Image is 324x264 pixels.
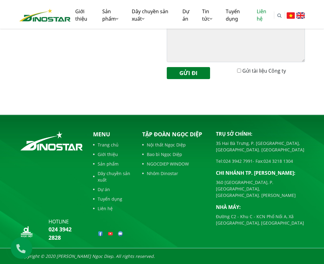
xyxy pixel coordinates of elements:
[49,226,72,241] a: 024 3942 2828
[93,205,133,212] a: Liên hệ
[19,9,71,22] img: logo
[197,2,221,29] a: Tin tức
[216,179,305,198] p: 360 [GEOGRAPHIC_DATA], P. [GEOGRAPHIC_DATA], [GEOGRAPHIC_DATA]. [PERSON_NAME]
[216,130,305,138] p: Trụ sở chính:
[49,218,84,225] p: hotline
[93,186,133,193] a: Dự án
[142,151,207,158] a: Bao bì Ngọc Diệp
[127,2,178,29] a: Dây chuyền sản xuất
[277,14,282,18] img: search
[19,130,84,152] img: logo_footer
[216,213,305,226] p: Đường C2 - Khu C - KCN Phố Nối A, Xã [GEOGRAPHIC_DATA], [GEOGRAPHIC_DATA]
[223,158,253,164] a: 024 3942 7991
[93,151,133,158] a: Giới thiệu
[216,169,305,177] p: Chi nhánh TP. [PERSON_NAME]:
[167,67,210,79] button: Gửi đi
[93,142,133,148] a: Trang chủ
[71,2,97,29] a: Giới thiệu
[216,140,305,153] p: 35 Hai Bà Trưng, P. [GEOGRAPHIC_DATA], [GEOGRAPHIC_DATA]. [GEOGRAPHIC_DATA]
[252,2,274,29] a: Liên hệ
[98,2,127,29] a: Sản phẩm
[142,130,207,138] p: Tập đoàn Ngọc Diệp
[221,2,252,29] a: Tuyển dụng
[242,67,286,74] label: Gửi tài liệu Công ty
[142,161,207,167] a: NGOCDIEP WINDOW
[93,196,133,202] a: Tuyển dụng
[142,170,207,177] a: Nhôm Dinostar
[19,253,155,259] i: Copyright © 2020 [PERSON_NAME] Ngoc Diep. All rights reserved.
[93,170,133,183] a: Dây chuyền sản xuất
[296,12,305,19] img: English
[216,158,305,164] p: Tel: - Fax:
[178,2,197,29] a: Dự án
[287,12,295,19] img: Tiếng Việt
[93,130,133,138] p: Menu
[263,158,293,164] a: 024 3218 1304
[142,142,207,148] a: Nội thất Ngọc Diệp
[216,203,305,211] p: Nhà máy:
[19,224,34,239] img: logo_nd_footer
[93,161,133,167] a: Sản phẩm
